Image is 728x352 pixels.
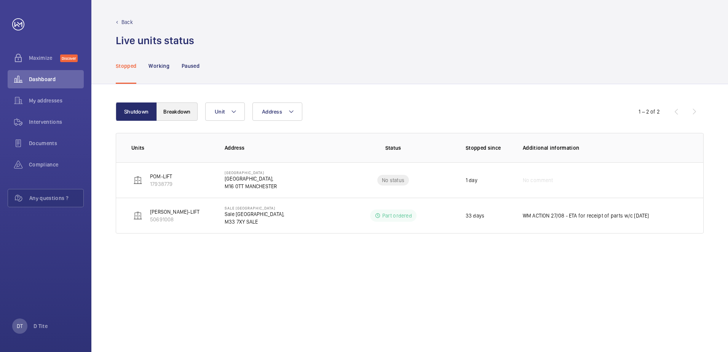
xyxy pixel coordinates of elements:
span: Documents [29,139,84,147]
p: Units [131,144,212,152]
span: Discover [60,54,78,62]
p: Additional information [523,144,688,152]
p: [GEOGRAPHIC_DATA] [225,170,277,175]
span: No comment [523,176,553,184]
p: 50691008 [150,216,200,223]
span: Unit [215,109,225,115]
p: No status [382,176,404,184]
p: Status [338,144,448,152]
p: 17938779 [150,180,172,188]
p: Back [121,18,133,26]
p: WM ACTION 27/08 - ETA for receipt of parts w/c [DATE] [523,212,649,219]
img: elevator.svg [133,211,142,220]
span: My addresses [29,97,84,104]
p: Part ordered [382,212,412,219]
p: DT [17,322,23,330]
p: M33 7XY SALE [225,218,284,226]
span: Address [262,109,282,115]
p: Stopped [116,62,136,70]
p: [GEOGRAPHIC_DATA], [225,175,277,182]
span: Any questions ? [29,194,83,202]
p: Working [148,62,169,70]
p: Sale [GEOGRAPHIC_DATA] [225,206,284,210]
button: Unit [205,102,245,121]
p: 33 days [466,212,484,219]
button: Shutdown [116,102,157,121]
button: Breakdown [156,102,198,121]
p: Sale [GEOGRAPHIC_DATA], [225,210,284,218]
button: Address [252,102,302,121]
p: D Tite [34,322,48,330]
p: [PERSON_NAME]-LIFT [150,208,200,216]
img: elevator.svg [133,176,142,185]
p: Paused [182,62,200,70]
span: Compliance [29,161,84,168]
p: POM-LIFT [150,173,172,180]
div: 1 – 2 of 2 [639,108,660,115]
span: Interventions [29,118,84,126]
p: Stopped since [466,144,511,152]
p: M16 0TT MANCHESTER [225,182,277,190]
p: Address [225,144,333,152]
span: Maximize [29,54,60,62]
h1: Live units status [116,34,194,48]
span: Dashboard [29,75,84,83]
p: 1 day [466,176,477,184]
